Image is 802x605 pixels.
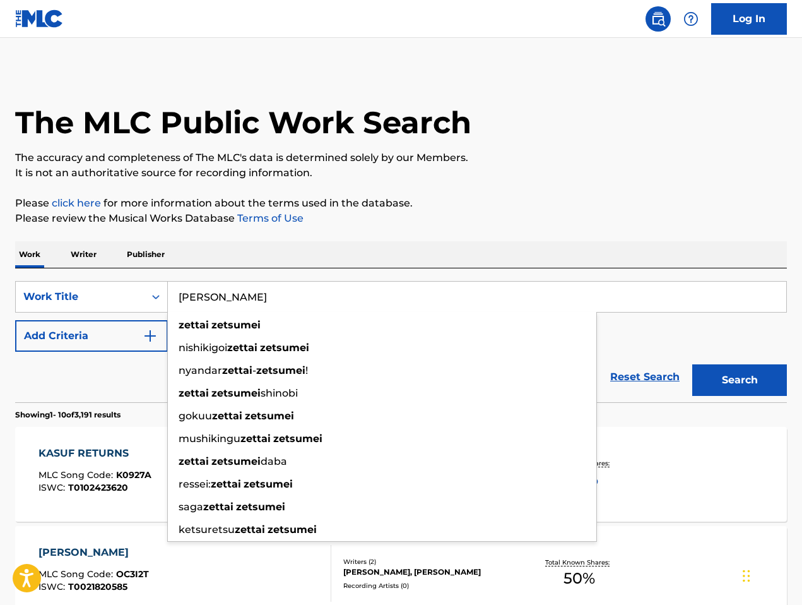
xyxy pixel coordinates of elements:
[604,363,686,391] a: Reset Search
[38,482,68,493] span: ISWC :
[179,387,209,399] strong: zettai
[545,558,613,567] p: Total Known Shares:
[236,501,285,513] strong: zetsumei
[252,364,256,376] span: -
[15,320,168,352] button: Add Criteria
[343,557,514,566] div: Writers ( 2 )
[261,387,298,399] span: shinobi
[38,581,68,592] span: ISWC :
[211,319,261,331] strong: zetsumei
[52,197,101,209] a: click here
[15,427,787,522] a: KASUF RETURNSMLC Song Code:K0927AISWC:T0102423620Writers (1)[PERSON_NAME]Recording Artists (3)SIN...
[123,241,168,268] p: Publisher
[268,524,317,536] strong: zetsumei
[739,544,802,605] iframe: Chat Widget
[211,455,261,467] strong: zetsumei
[15,165,787,181] p: It is not an authoritative source for recording information.
[179,319,209,331] strong: zettai
[179,455,209,467] strong: zettai
[256,364,305,376] strong: zetsumei
[683,11,699,27] img: help
[240,433,271,445] strong: zettai
[203,501,233,513] strong: zettai
[692,364,787,396] button: Search
[38,446,151,461] div: KASUF RETURNS
[646,6,671,32] a: Public Search
[260,342,309,354] strong: zetsumei
[15,241,44,268] p: Work
[211,387,261,399] strong: zetsumei
[15,211,787,226] p: Please review the Musical Works Database
[15,9,64,28] img: MLC Logo
[23,289,137,304] div: Work Title
[179,478,211,490] span: ressei:
[143,328,158,344] img: 9d2ae6d4665cec9f34b9.svg
[651,11,666,27] img: search
[179,342,227,354] span: nishikigoi
[273,433,322,445] strong: zetsumei
[678,6,704,32] div: Help
[68,482,128,493] span: T0102423620
[227,342,257,354] strong: zettai
[222,364,252,376] strong: zettai
[38,545,149,560] div: [PERSON_NAME]
[261,455,287,467] span: daba
[711,3,787,35] a: Log In
[38,469,116,481] span: MLC Song Code :
[245,410,294,422] strong: zetsumei
[235,212,304,224] a: Terms of Use
[343,566,514,578] div: [PERSON_NAME], [PERSON_NAME]
[179,410,212,422] span: gokuu
[15,281,787,402] form: Search Form
[305,364,308,376] span: !
[343,581,514,590] div: Recording Artists ( 0 )
[68,581,127,592] span: T0021820585
[179,524,235,536] span: ketsuretsu
[235,524,265,536] strong: zettai
[743,557,750,595] div: Drag
[212,410,242,422] strong: zettai
[211,478,241,490] strong: zettai
[179,364,222,376] span: nyandar
[15,150,787,165] p: The accuracy and completeness of The MLC's data is determined solely by our Members.
[116,568,149,580] span: OC3I2T
[15,196,787,211] p: Please for more information about the terms used in the database.
[67,241,100,268] p: Writer
[563,567,595,590] span: 50 %
[179,433,240,445] span: mushikingu
[179,501,203,513] span: saga
[116,469,151,481] span: K0927A
[15,409,121,421] p: Showing 1 - 10 of 3,191 results
[38,568,116,580] span: MLC Song Code :
[15,104,471,141] h1: The MLC Public Work Search
[244,478,293,490] strong: zetsumei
